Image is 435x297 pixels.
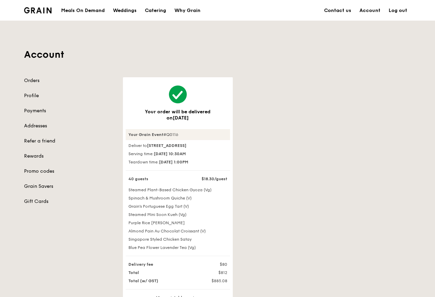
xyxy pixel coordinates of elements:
[124,176,196,182] div: 40 guests
[124,228,231,234] div: Almond Pain Au Chocolat Croissant (V)
[24,48,411,61] h1: Account
[196,262,231,267] div: $80
[124,220,231,226] div: Purple Rice [PERSON_NAME]
[24,77,115,84] a: Orders
[61,0,105,21] div: Meals On Demand
[174,0,201,21] div: Why Grain
[128,132,163,137] strong: Your Grain Event
[141,0,170,21] a: Catering
[154,151,186,156] strong: [DATE] 10:30AM
[24,168,115,175] a: Promo codes
[385,0,411,21] a: Log out
[24,183,115,190] a: Grain Savers
[128,262,153,267] strong: Delivery fee
[24,198,115,205] a: Gift Cards
[124,245,231,250] div: Blue Pea Flower Lavender Tea (Vg)
[124,187,231,193] div: Steamed Plant-Based Chicken Gyoza (Vg)
[124,237,231,242] div: Singapore Styled Chicken Satay
[24,153,115,160] a: Rewards
[24,7,52,13] img: Grain
[124,204,231,209] div: Grain's Portuguese Egg Tart (V)
[126,129,230,140] div: #Q0116
[128,270,139,275] strong: Total
[24,92,115,99] a: Profile
[126,159,230,165] div: Teardown time:
[170,0,205,21] a: Why Grain
[134,109,222,121] h3: Your order will be delivered on
[24,123,115,129] a: Addresses
[124,195,231,201] div: Spinach & Mushroom Quiche (V)
[24,138,115,145] a: Refer a friend
[145,0,166,21] div: Catering
[355,0,385,21] a: Account
[196,270,231,275] div: $812
[128,278,158,283] strong: Total (w/ GST)
[124,212,231,217] div: Steamed Mini Soon Kueh (Vg)
[159,160,188,164] strong: [DATE] 1:00PM
[196,278,231,284] div: $885.08
[173,115,189,121] span: [DATE]
[126,151,230,157] div: Serving time:
[320,0,355,21] a: Contact us
[24,107,115,114] a: Payments
[147,143,186,148] strong: [STREET_ADDRESS]
[126,143,230,148] div: Deliver to
[109,0,141,21] a: Weddings
[196,176,231,182] div: $18.30/guest
[113,0,137,21] div: Weddings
